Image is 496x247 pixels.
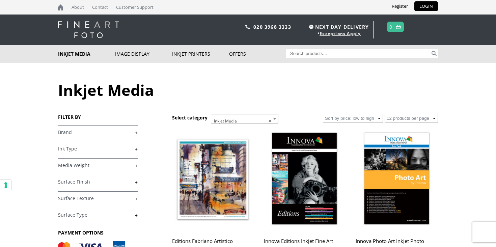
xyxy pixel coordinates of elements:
[58,179,138,185] a: +
[396,25,401,29] img: basket.svg
[58,229,138,236] h3: PAYMENT OPTIONS
[387,1,413,11] a: Register
[115,45,172,63] a: Image Display
[229,45,286,63] a: Offers
[172,45,229,63] a: Inkjet Printers
[430,49,438,58] button: Search
[58,142,138,155] h4: Ink Type
[414,1,438,11] a: LOGIN
[58,212,138,218] a: +
[58,146,138,152] a: +
[286,49,431,58] input: Search products…
[58,45,115,63] a: Inkjet Media
[58,114,138,120] h3: FILTER BY
[320,31,361,36] a: Exceptions Apply
[211,114,278,128] span: Inkjet Media
[58,191,138,205] h4: Surface Texture
[58,195,138,202] a: +
[245,25,250,29] img: phone.svg
[58,125,138,139] h4: Brand
[309,25,313,29] img: time.svg
[58,129,138,136] a: +
[58,80,438,100] h1: Inkjet Media
[211,114,278,123] span: Inkjet Media
[58,21,119,38] img: logo-white.svg
[58,158,138,172] h4: Media Weight
[58,175,138,188] h4: Surface Finish
[307,23,369,31] span: NEXT DAY DELIVERY
[172,128,254,230] img: Editions Fabriano Artistico Watercolour Rag 310gsm (IFA-108)
[356,128,437,230] img: Innova Photo Art Inkjet Photo Paper Sample Pack (8 sheets)
[264,128,346,230] img: Innova Editions Inkjet Fine Art Paper Sample Pack (6 Sheets)
[58,208,138,221] h4: Surface Type
[269,116,271,126] span: ×
[58,162,138,169] a: +
[172,114,208,121] h3: Select category
[389,22,392,32] a: 0
[253,24,291,30] a: 020 3968 3333
[323,114,383,123] select: Shop order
